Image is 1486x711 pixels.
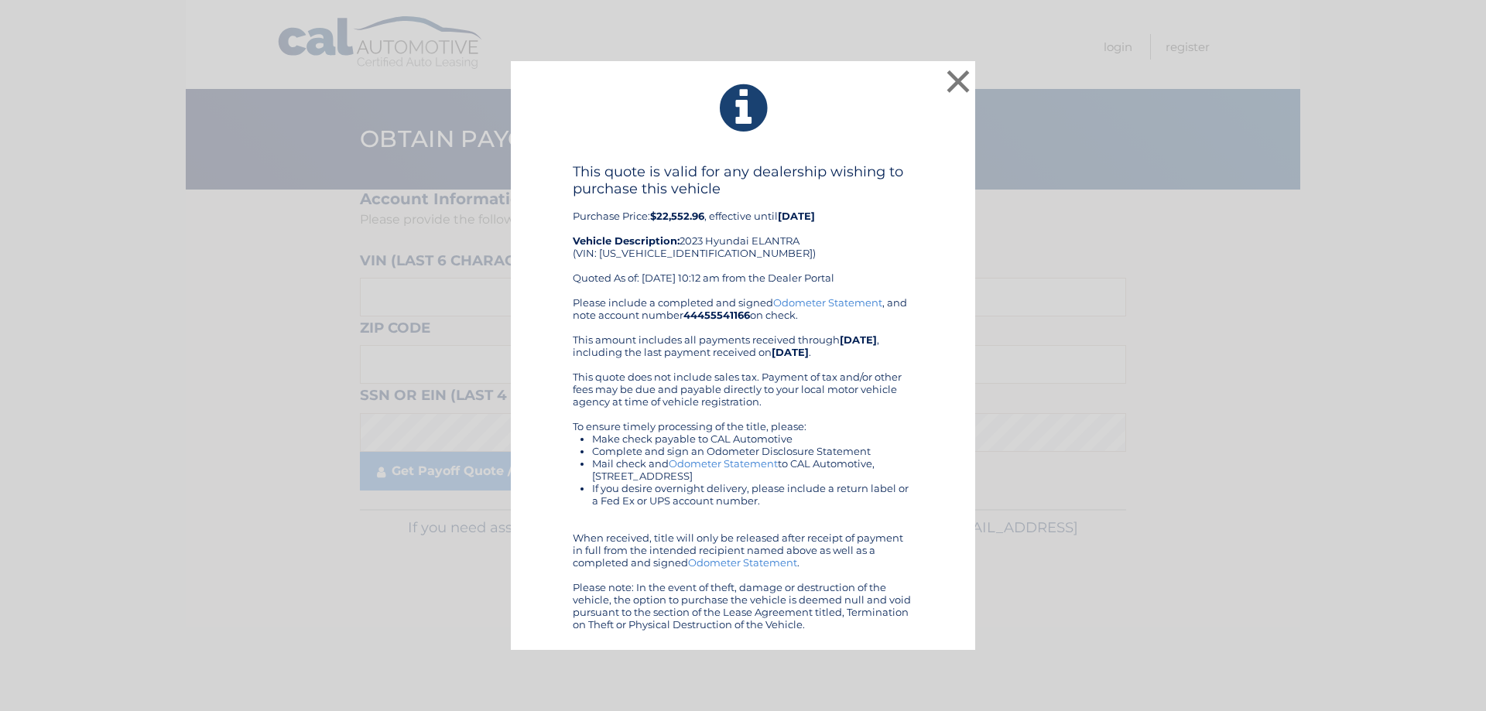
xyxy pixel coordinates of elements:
[772,346,809,358] b: [DATE]
[573,163,913,296] div: Purchase Price: , effective until 2023 Hyundai ELANTRA (VIN: [US_VEHICLE_IDENTIFICATION_NUMBER]) ...
[592,432,913,445] li: Make check payable to CAL Automotive
[778,210,815,222] b: [DATE]
[669,457,778,470] a: Odometer Statement
[592,445,913,457] li: Complete and sign an Odometer Disclosure Statement
[683,309,750,321] b: 44455541166
[688,556,797,569] a: Odometer Statement
[573,296,913,631] div: Please include a completed and signed , and note account number on check. This amount includes al...
[592,482,913,507] li: If you desire overnight delivery, please include a return label or a Fed Ex or UPS account number.
[592,457,913,482] li: Mail check and to CAL Automotive, [STREET_ADDRESS]
[573,234,680,247] strong: Vehicle Description:
[840,333,877,346] b: [DATE]
[573,163,913,197] h4: This quote is valid for any dealership wishing to purchase this vehicle
[650,210,704,222] b: $22,552.96
[773,296,882,309] a: Odometer Statement
[943,66,974,97] button: ×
